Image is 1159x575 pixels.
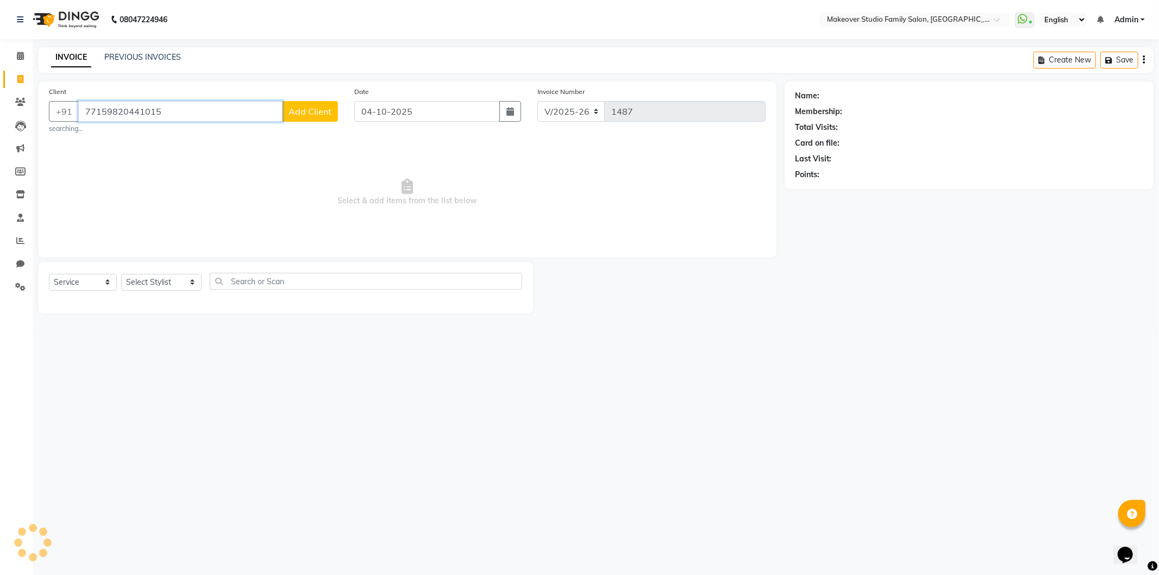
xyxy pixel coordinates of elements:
[1114,14,1138,26] span: Admin
[51,48,91,67] a: INVOICE
[49,138,766,247] span: Select & add items from the list below
[795,106,843,117] div: Membership:
[1100,52,1138,68] button: Save
[78,101,283,122] input: Search by Name/Mobile/Email/Code
[795,122,838,133] div: Total Visits:
[537,87,585,97] label: Invoice Number
[49,124,338,134] small: searching...
[354,87,369,97] label: Date
[49,101,79,122] button: +91
[795,90,820,102] div: Name:
[289,106,331,117] span: Add Client
[49,87,66,97] label: Client
[1033,52,1096,68] button: Create New
[795,153,832,165] div: Last Visit:
[1113,532,1148,564] iframe: chat widget
[28,4,102,35] img: logo
[104,52,181,62] a: PREVIOUS INVOICES
[795,169,820,180] div: Points:
[210,273,522,290] input: Search or Scan
[120,4,167,35] b: 08047224946
[282,101,338,122] button: Add Client
[795,137,840,149] div: Card on file:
